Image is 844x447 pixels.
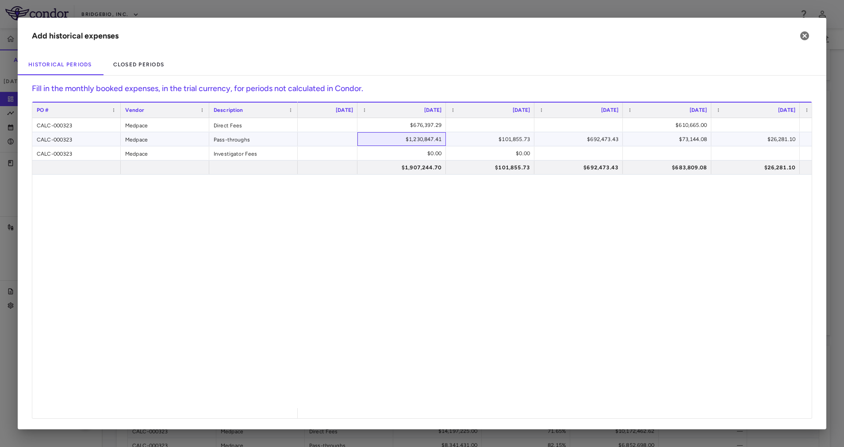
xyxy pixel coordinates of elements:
div: $1,230,847.41 [365,132,441,146]
div: Medpace [121,118,209,132]
span: [DATE] [424,107,441,113]
span: [DATE] [336,107,353,113]
span: PO # [37,107,49,113]
span: [DATE] [513,107,530,113]
div: Medpace [121,132,209,146]
h6: Fill in the monthly booked expenses, in the trial currency, for periods not calculated in Condor. [32,83,812,102]
div: $101,855.73 [454,132,530,146]
span: [DATE] [601,107,618,113]
div: $676,397.29 [365,118,441,132]
span: Vendor [125,107,144,113]
div: Pass-throughs [209,132,298,146]
span: [DATE] [778,107,795,113]
div: Direct Fees [209,118,298,132]
div: $26,281.10 [719,160,795,175]
div: $1,907,244.70 [365,160,441,175]
button: Closed Periods [103,54,175,75]
div: $683,809.08 [631,160,707,175]
div: $692,473.43 [542,160,618,175]
span: Description [214,107,243,113]
div: $73,144.08 [631,132,707,146]
div: $610,665.00 [631,118,707,132]
div: CALC-000323 [32,118,121,132]
div: CALC-000323 [32,146,121,160]
div: Add historical expenses [32,30,119,42]
div: $0.00 [454,146,530,160]
div: $26,281.10 [719,132,795,146]
div: Medpace [121,146,209,160]
div: $101,855.73 [454,160,530,175]
div: Investigator Fees [209,146,298,160]
div: $692,473.43 [542,132,618,146]
button: Historical Periods [18,54,103,75]
div: CALC-000323 [32,132,121,146]
div: $0.00 [365,146,441,160]
span: [DATE] [690,107,707,113]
